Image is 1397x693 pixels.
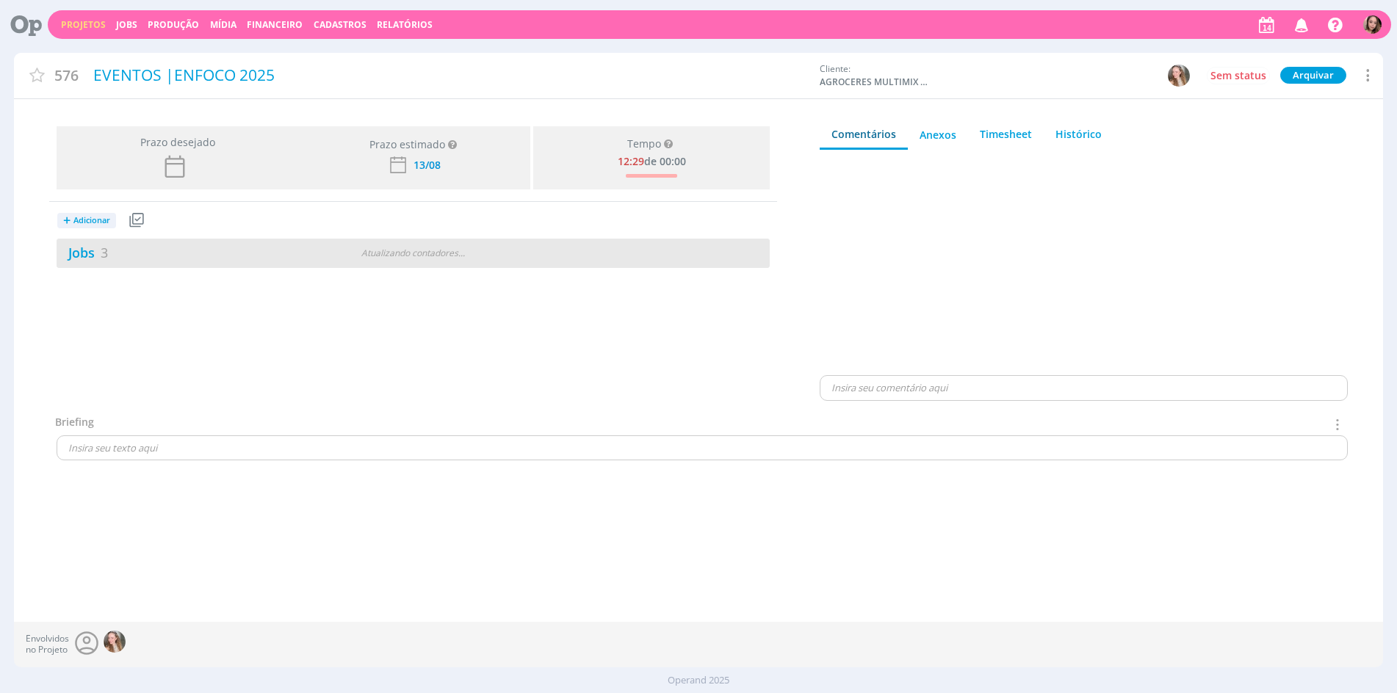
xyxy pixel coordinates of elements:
span: 12:29 [618,154,644,168]
span: Adicionar [73,216,110,225]
span: 576 [54,65,79,86]
a: Financeiro [247,18,303,31]
button: Mídia [206,19,241,31]
button: +Adicionar [57,213,116,228]
a: Timesheet [968,120,1044,148]
img: G [1168,65,1190,87]
div: EVENTOS |ENFOCO 2025 [87,59,812,92]
div: Anexos [920,127,956,142]
a: Histórico [1044,120,1113,148]
div: de 00:00 [618,153,686,168]
span: . [461,247,463,259]
span: AGROCERES MULTIMIX NUTRIÇÃO ANIMAL LTDA. [820,76,930,89]
a: Projetos [61,18,106,31]
span: Tempo [627,138,661,150]
span: Prazo desejado [134,134,215,150]
div: Briefing [55,414,94,435]
a: Jobs [57,244,108,261]
span: + [63,213,71,228]
span: . [463,247,465,259]
button: Financeiro [242,19,307,31]
button: Arquivar [1280,67,1346,84]
a: Mídia [210,18,237,31]
a: Relatórios [377,18,433,31]
span: Sem status [1210,68,1266,82]
button: Produção [143,19,203,31]
button: Sem status [1207,67,1270,84]
div: Prazo estimado [369,137,445,152]
a: Jobs [116,18,137,31]
button: G [1167,64,1191,87]
button: Cadastros [309,19,371,31]
button: Projetos [57,19,110,31]
img: G [104,631,126,653]
button: Jobs [112,19,142,31]
span: 3 [101,244,108,261]
div: 13/08 [414,160,441,170]
button: +Adicionar [57,208,126,233]
span: Cadastros [314,18,367,31]
div: Atualizando contadores [298,247,529,260]
button: T [1362,12,1382,37]
button: Relatórios [372,19,437,31]
a: Comentários [820,120,908,150]
a: Produção [148,18,199,31]
img: T [1363,15,1382,34]
div: Cliente: [820,62,1147,89]
span: Envolvidos no Projeto [26,634,69,655]
a: Jobs3Atualizando contadores.. [57,239,770,268]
